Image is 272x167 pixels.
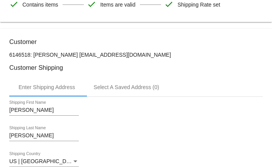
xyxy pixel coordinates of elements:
mat-select: Shipping Country [9,159,79,165]
input: Shipping First Name [9,107,79,113]
span: US | [GEOGRAPHIC_DATA] [9,158,78,164]
h3: Customer Shipping [9,64,263,71]
h3: Customer [9,38,263,46]
p: 6146518: [PERSON_NAME] [EMAIL_ADDRESS][DOMAIN_NAME] [9,52,263,58]
div: Select A Saved Address (0) [93,84,159,90]
div: Enter Shipping Address [19,84,75,90]
input: Shipping Last Name [9,133,79,139]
